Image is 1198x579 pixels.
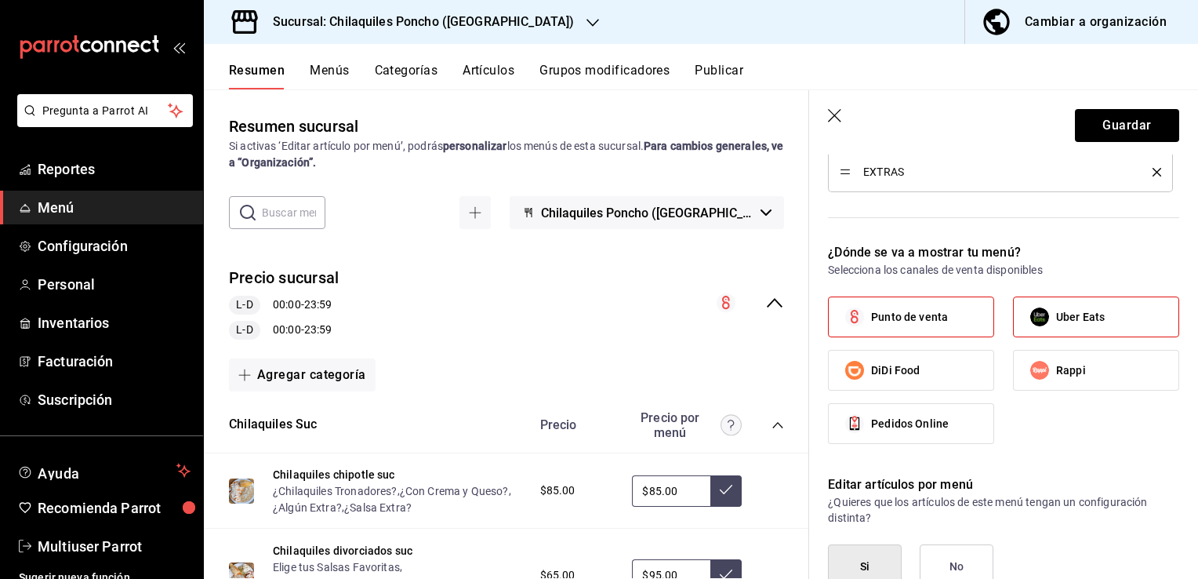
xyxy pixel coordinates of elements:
[42,103,169,119] span: Pregunta a Parrot AI
[1025,11,1167,33] div: Cambiar a organización
[273,482,525,516] div: , , ,
[38,389,191,410] span: Suscripción
[38,461,170,480] span: Ayuda
[229,416,318,434] button: Chilaquiles Suc
[38,312,191,333] span: Inventarios
[1075,109,1179,142] button: Guardar
[38,351,191,372] span: Facturación
[229,296,339,315] div: 00:00 - 23:59
[1056,362,1086,379] span: Rappi
[273,483,398,499] button: ¿Chilaquiles Tronadores?
[11,114,193,130] a: Pregunta a Parrot AI
[632,410,742,440] div: Precio por menú
[443,140,507,152] strong: personalizar
[871,362,920,379] span: DiDi Food
[38,235,191,257] span: Configuración
[310,63,349,89] button: Menús
[262,197,325,228] input: Buscar menú
[273,467,395,482] button: Chilaquiles chipotle suc
[229,359,376,391] button: Agregar categoría
[632,475,710,507] input: Sin ajuste
[1142,168,1161,177] button: delete
[260,13,574,31] h3: Sucursal: Chilaquiles Poncho ([GEOGRAPHIC_DATA])
[863,166,1129,177] span: EXTRAS
[229,115,358,138] div: Resumen sucursal
[828,262,1179,278] p: Selecciona los canales de venta disponibles
[273,559,400,575] button: Elige tus Salsas Favoritas
[510,196,784,229] button: Chilaquiles Poncho ([GEOGRAPHIC_DATA][PERSON_NAME])
[229,63,285,89] button: Resumen
[828,494,1179,526] p: ¿Quieres que los artículos de este menú tengan un configuración distinta?
[463,63,514,89] button: Artículos
[17,94,193,127] button: Pregunta a Parrot AI
[525,417,625,432] div: Precio
[828,243,1179,262] p: ¿Dónde se va a mostrar tu menú?
[1056,309,1105,326] span: Uber Eats
[828,475,1179,494] p: Editar artículos por menú
[400,483,509,499] button: ¿Con Crema y Queso?
[38,497,191,519] span: Recomienda Parrot
[38,158,191,180] span: Reportes
[344,500,412,515] button: ¿Salsa Extra?
[695,63,743,89] button: Publicar
[230,297,259,313] span: L-D
[871,416,949,432] span: Pedidos Online
[539,63,670,89] button: Grupos modificadores
[38,274,191,295] span: Personal
[230,322,259,338] span: L-D
[273,500,342,515] button: ¿Algún Extra?
[273,543,412,559] button: Chilaquiles divorciados suc
[541,206,754,220] span: Chilaquiles Poncho ([GEOGRAPHIC_DATA][PERSON_NAME])
[38,536,191,557] span: Multiuser Parrot
[771,419,784,432] button: collapse-category-row
[38,197,191,218] span: Menú
[229,479,254,504] img: Preview
[204,254,809,352] div: collapse-menu-row
[229,267,339,289] button: Precio sucursal
[229,138,784,171] div: Si activas ‘Editar artículo por menú’, podrás los menús de esta sucursal.
[172,41,185,53] button: open_drawer_menu
[375,63,438,89] button: Categorías
[229,321,339,340] div: 00:00 - 23:59
[871,309,948,326] span: Punto de venta
[229,63,1198,89] div: navigation tabs
[540,482,575,499] span: $85.00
